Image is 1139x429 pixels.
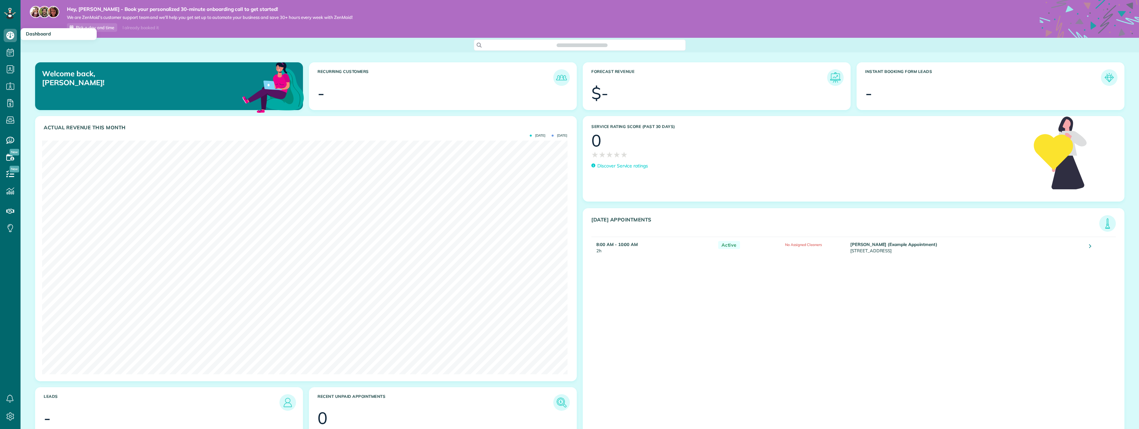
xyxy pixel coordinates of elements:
div: - [318,85,324,101]
div: 0 [591,132,601,149]
h3: Actual Revenue this month [44,125,570,131]
span: Search ZenMaid… [563,42,601,48]
div: 0 [318,410,327,426]
img: icon_unpaid_appointments-47b8ce3997adf2238b356f14209ab4cced10bd1f174958f3ca8f1d0dd7fffeee.png [555,396,568,409]
td: 2h [591,237,715,257]
span: Pick a day and time [76,25,114,30]
span: Dashboard [26,31,51,37]
span: New [10,149,19,155]
div: I already booked it [119,24,163,32]
p: Discover Service ratings [597,162,648,169]
strong: 8:00 AM - 10:00 AM [596,242,638,247]
h3: Forecast Revenue [591,69,827,86]
img: michelle-19f622bdf1676172e81f8f8fba1fb50e276960ebfe0243fe18214015130c80e4.jpg [47,6,59,18]
td: [STREET_ADDRESS] [849,237,1084,257]
h3: Leads [44,394,279,411]
h3: Recurring Customers [318,69,553,86]
img: icon_forecast_revenue-8c13a41c7ed35a8dcfafea3cbb826a0462acb37728057bba2d056411b612bbbe.png [829,71,842,84]
strong: [PERSON_NAME] (Example Appointment) [850,242,937,247]
p: Welcome back, [PERSON_NAME]! [42,69,220,87]
h3: Service Rating score (past 30 days) [591,124,1026,129]
span: New [10,166,19,172]
a: Discover Service ratings [591,162,648,169]
img: dashboard_welcome-42a62b7d889689a78055ac9021e634bf52bae3f8056760290aed330b23ab8690.png [241,55,305,119]
img: maria-72a9807cf96188c08ef61303f053569d2e2a8a1cde33d635c8a3ac13582a053d.jpg [30,6,42,18]
div: - [44,410,51,426]
span: [DATE] [530,134,545,137]
h3: [DATE] Appointments [591,217,1099,232]
span: We are ZenMaid’s customer support team and we’ll help you get set up to automate your business an... [67,15,353,20]
span: No Assigned Cleaners [785,242,822,247]
span: ★ [606,149,613,160]
span: ★ [613,149,620,160]
div: $- [591,85,608,101]
h3: Recent unpaid appointments [318,394,553,411]
strong: Hey, [PERSON_NAME] - Book your personalized 30-minute onboarding call to get started! [67,6,353,13]
span: ★ [620,149,628,160]
h3: Instant Booking Form Leads [865,69,1101,86]
img: jorge-587dff0eeaa6aab1f244e6dc62b8924c3b6ad411094392a53c71c6c4a576187d.jpg [38,6,50,18]
span: ★ [591,149,599,160]
img: icon_leads-1bed01f49abd5b7fead27621c3d59655bb73ed531f8eeb49469d10e621d6b896.png [281,396,294,409]
span: ★ [599,149,606,160]
img: icon_form_leads-04211a6a04a5b2264e4ee56bc0799ec3eb69b7e499cbb523a139df1d13a81ae0.png [1103,71,1116,84]
a: Pick a day and time [67,23,117,32]
span: Active [718,241,740,249]
div: - [865,85,872,101]
img: icon_recurring_customers-cf858462ba22bcd05b5a5880d41d6543d210077de5bb9ebc9590e49fd87d84ed.png [555,71,568,84]
img: icon_todays_appointments-901f7ab196bb0bea1936b74009e4eb5ffbc2d2711fa7634e0d609ed5ef32b18b.png [1101,217,1114,230]
span: [DATE] [552,134,567,137]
